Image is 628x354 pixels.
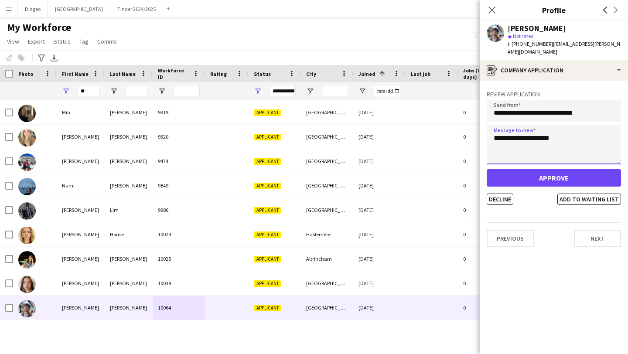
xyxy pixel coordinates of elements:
[557,194,621,205] button: Add to waiting list
[301,247,353,271] div: Altrincham
[57,125,105,149] div: [PERSON_NAME]
[301,271,353,295] div: [GEOGRAPHIC_DATA]
[110,0,163,17] button: Tinder 2024/2025
[24,36,48,47] a: Export
[301,149,353,173] div: [GEOGRAPHIC_DATA]
[358,71,375,77] span: Joined
[153,100,205,124] div: 9319
[254,207,281,214] span: Applicant
[18,300,36,317] img: Michael Barr
[458,149,515,173] div: 0
[57,100,105,124] div: Mia
[18,153,36,171] img: Emily Cantello
[49,53,59,63] app-action-btn: Export XLSX
[254,109,281,116] span: Applicant
[458,271,515,295] div: 0
[254,183,281,189] span: Applicant
[458,125,515,149] div: 0
[62,71,89,77] span: First Name
[353,198,406,222] div: [DATE]
[158,87,166,95] button: Open Filter Menu
[153,149,205,173] div: 9474
[105,222,153,246] div: House
[18,129,36,146] img: Naomi Lakin
[487,90,621,98] h3: Review Application
[18,202,36,220] img: Michael Lim
[57,222,105,246] div: [PERSON_NAME]
[458,198,515,222] div: 0
[18,105,36,122] img: Mia Cooney
[254,134,281,140] span: Applicant
[7,21,71,34] span: My Workforce
[254,231,281,238] span: Applicant
[57,174,105,197] div: Nami
[301,174,353,197] div: [GEOGRAPHIC_DATA]
[153,296,205,320] div: 10064
[254,158,281,165] span: Applicant
[458,100,515,124] div: 0
[353,222,406,246] div: [DATE]
[322,86,348,96] input: City Filter Input
[353,174,406,197] div: [DATE]
[7,37,19,45] span: View
[353,247,406,271] div: [DATE]
[97,37,117,45] span: Comms
[18,71,33,77] span: Photo
[57,149,105,173] div: [PERSON_NAME]
[254,256,281,262] span: Applicant
[105,100,153,124] div: [PERSON_NAME]
[353,296,406,320] div: [DATE]
[301,198,353,222] div: [GEOGRAPHIC_DATA]
[301,222,353,246] div: Haslemere
[105,198,153,222] div: Lim
[254,280,281,287] span: Applicant
[62,87,70,95] button: Open Filter Menu
[105,149,153,173] div: [PERSON_NAME]
[76,36,92,47] a: Tag
[110,87,118,95] button: Open Filter Menu
[254,305,281,311] span: Applicant
[110,71,136,77] span: Last Name
[353,149,406,173] div: [DATE]
[306,71,316,77] span: City
[54,37,71,45] span: Status
[487,230,534,247] button: Previous
[18,276,36,293] img: Emily Hannan
[463,67,499,80] span: Jobs (last 90 days)
[458,222,515,246] div: 0
[105,247,153,271] div: [PERSON_NAME]
[306,87,314,95] button: Open Filter Menu
[353,100,406,124] div: [DATE]
[79,37,89,45] span: Tag
[411,71,430,77] span: Last job
[487,169,621,187] button: Approve
[18,227,36,244] img: Emilia House
[574,230,621,247] button: Next
[301,100,353,124] div: [GEOGRAPHIC_DATA]
[254,71,271,77] span: Status
[105,271,153,295] div: [PERSON_NAME]
[508,24,566,32] div: [PERSON_NAME]
[301,296,353,320] div: [GEOGRAPHIC_DATA]
[153,198,205,222] div: 9986
[458,296,515,320] div: 0
[358,87,366,95] button: Open Filter Menu
[153,222,205,246] div: 10029
[458,174,515,197] div: 0
[153,271,205,295] div: 10039
[508,41,553,47] span: t. [PHONE_NUMBER]
[18,251,36,269] img: Tammi Schweiger
[174,86,200,96] input: Workforce ID Filter Input
[353,125,406,149] div: [DATE]
[18,178,36,195] img: Nami Jackson
[126,86,147,96] input: Last Name Filter Input
[48,0,110,17] button: [GEOGRAPHIC_DATA]
[94,36,120,47] a: Comms
[18,0,48,17] button: Diageo
[50,36,74,47] a: Status
[458,247,515,271] div: 0
[158,67,189,80] span: Workforce ID
[57,271,105,295] div: [PERSON_NAME]
[153,174,205,197] div: 9849
[105,125,153,149] div: [PERSON_NAME]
